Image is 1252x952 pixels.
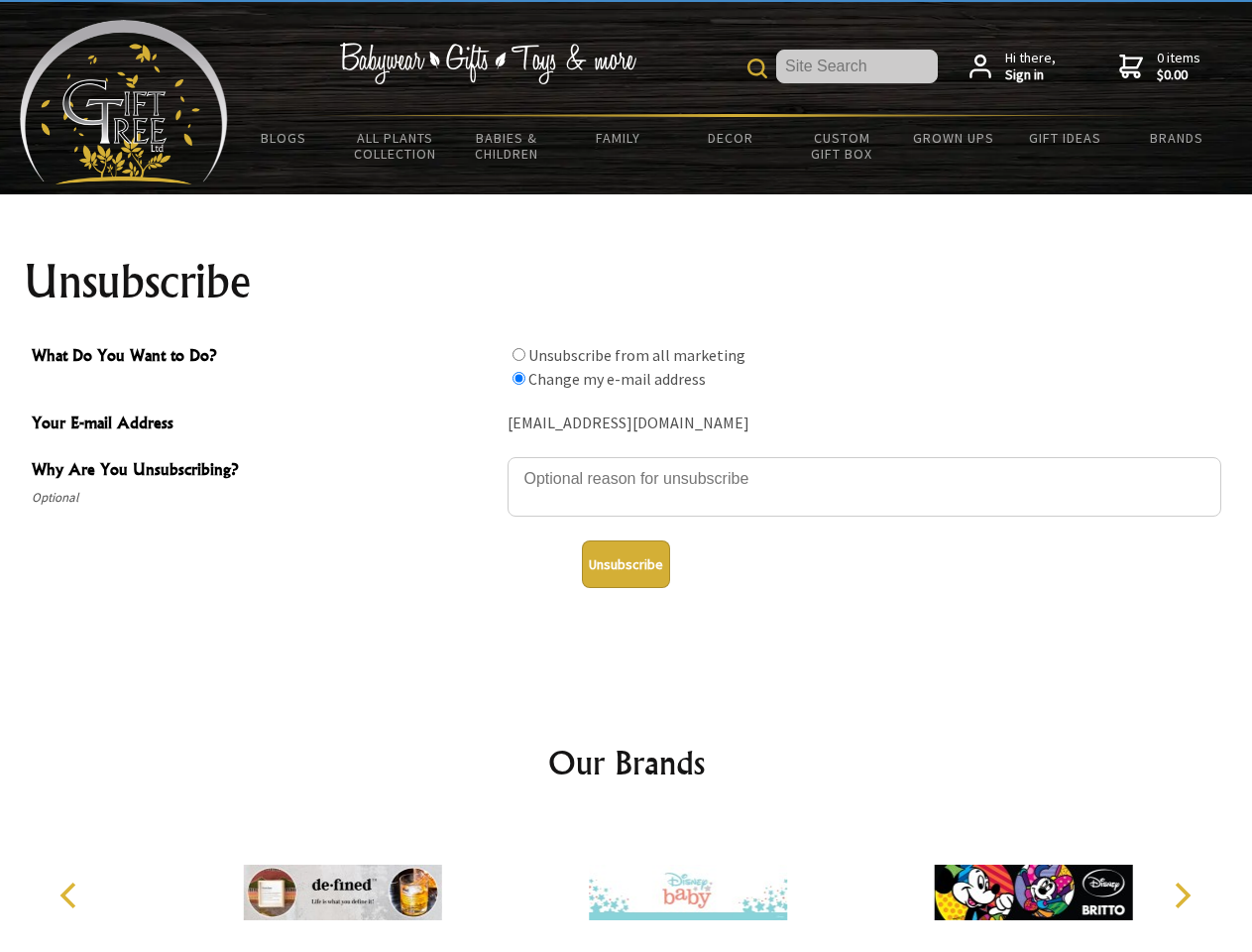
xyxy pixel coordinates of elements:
[339,43,636,84] img: Babywear - Gifts - Toys & more
[228,117,340,159] a: BLOGS
[32,457,498,486] span: Why Are You Unsubscribing?
[50,874,93,917] button: Previous
[32,411,498,439] span: Your E-mail Address
[528,369,706,389] label: Change my e-mail address
[40,739,1213,786] h2: Our Brands
[747,59,767,78] img: product search
[508,457,1221,517] textarea: Why Are You Unsubscribing?
[528,345,745,365] label: Unsubscribe from all marketing
[1009,117,1121,159] a: Gift Ideas
[897,117,1009,159] a: Grown Ups
[451,117,563,175] a: Babies & Children
[1157,49,1200,84] span: 0 items
[563,117,675,159] a: Family
[582,540,670,588] button: Unsubscribe
[1119,50,1200,84] a: 0 items$0.00
[508,409,1221,439] div: [EMAIL_ADDRESS][DOMAIN_NAME]
[340,117,452,175] a: All Plants Collection
[1121,117,1233,159] a: Brands
[786,117,898,175] a: Custom Gift Box
[1157,66,1200,84] strong: $0.00
[1160,874,1203,917] button: Next
[969,50,1056,84] a: Hi there,Sign in
[20,20,228,184] img: Babyware - Gifts - Toys and more...
[776,50,938,83] input: Site Search
[1005,50,1056,84] span: Hi there,
[32,343,498,372] span: What Do You Want to Do?
[1005,66,1056,84] strong: Sign in
[512,372,525,385] input: What Do You Want to Do?
[24,258,1229,305] h1: Unsubscribe
[674,117,786,159] a: Decor
[32,486,498,510] span: Optional
[512,348,525,361] input: What Do You Want to Do?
